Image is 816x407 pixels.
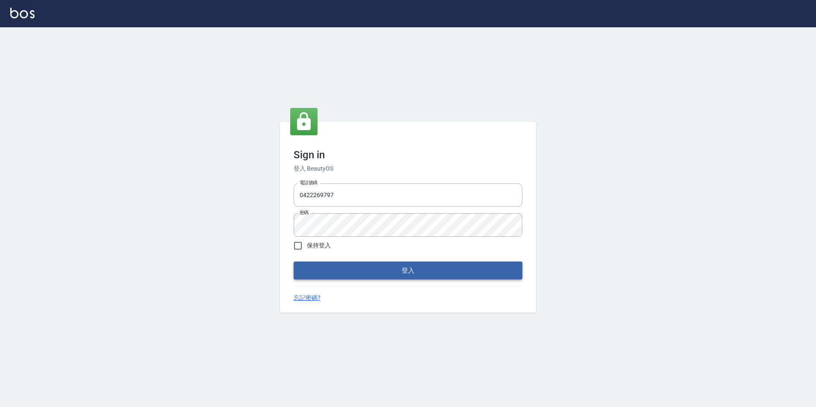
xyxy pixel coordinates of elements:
button: 登入 [294,262,522,279]
label: 電話號碼 [300,180,318,186]
a: 忘記密碼? [294,294,321,302]
h6: 登入 BeautyOS [294,164,522,173]
span: 保持登入 [307,241,331,250]
h3: Sign in [294,149,522,161]
label: 密碼 [300,209,309,216]
img: Logo [10,8,35,18]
